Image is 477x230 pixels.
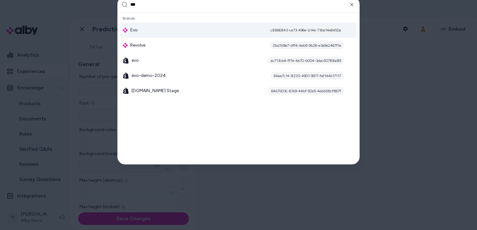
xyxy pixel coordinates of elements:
[132,88,179,94] span: [DOMAIN_NAME] Stage
[268,87,344,94] div: 64b7d03c-61b9-44bf-92e5-4ebb58cf867f
[130,27,138,33] span: Evo
[270,41,344,49] div: 0bd1b9e7-dff4-4eb9-9b26-e3a9e2467f1e
[271,72,344,79] div: 64aa7c14-8220-4901-9917-faf144b17117
[120,14,357,22] div: Brands
[267,26,344,34] div: c8866843-ce73-496e-b14e-73be14e6450a
[268,57,344,64] div: ac713cb4-ff7e-4e70-b004-3dac50788a89
[123,27,128,33] img: alby Logo
[132,57,139,64] span: evo
[123,43,128,48] img: alby Logo
[132,72,166,79] span: evo-demo-2024
[130,42,145,48] span: Revolve
[118,12,359,164] div: Suggestions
